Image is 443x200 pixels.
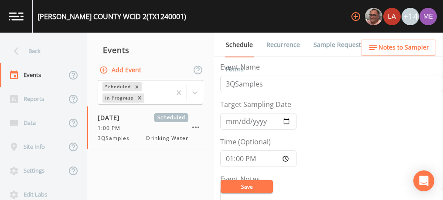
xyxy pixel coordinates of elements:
[98,134,135,142] span: 3QSamples
[87,39,214,61] div: Events
[365,8,383,25] div: Mike Franklin
[383,8,401,25] img: cf6e799eed601856facf0d2563d1856d
[265,33,301,57] a: Recurrence
[361,40,436,56] button: Notes to Sampler
[220,62,260,72] label: Event Name
[102,82,132,91] div: Scheduled
[221,180,273,193] button: Save
[98,124,126,132] span: 1:00 PM
[154,113,188,122] span: Scheduled
[220,174,260,184] label: Event Notes
[402,8,419,25] div: +14
[87,106,214,150] a: [DATE]Scheduled1:00 PM3QSamplesDrinking Water
[225,57,245,81] a: Forms
[220,99,291,110] label: Target Sampling Date
[146,134,188,142] span: Drinking Water
[383,8,401,25] div: Lauren Saenz
[37,11,186,22] div: [PERSON_NAME] COUNTY WCID 2 (TX1240001)
[220,137,271,147] label: Time (Optional)
[98,62,145,78] button: Add Event
[135,93,144,103] div: Remove In Progress
[365,8,382,25] img: e2d790fa78825a4bb76dcb6ab311d44c
[419,8,437,25] img: d4d65db7c401dd99d63b7ad86343d265
[376,33,413,57] a: COC Details
[98,113,126,122] span: [DATE]
[9,12,24,20] img: logo
[312,33,365,57] a: Sample Requests
[225,33,254,57] a: Schedule
[378,42,429,53] span: Notes to Sampler
[413,170,434,191] div: Open Intercom Messenger
[132,82,142,91] div: Remove Scheduled
[102,93,135,103] div: In Progress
